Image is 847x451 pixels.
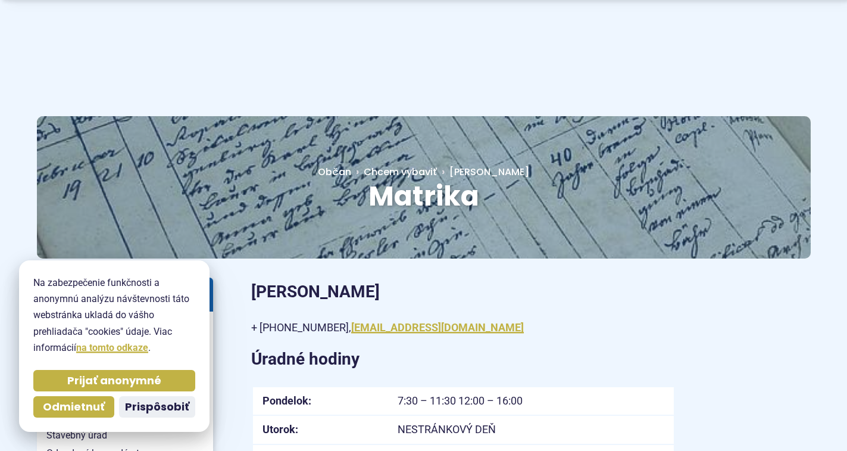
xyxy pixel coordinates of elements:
[251,282,380,301] strong: [PERSON_NAME]
[33,275,195,356] p: Na zabezpečenie funkčnosti a anonymnú analýzu návštevnosti táto webstránka ukladá do vášho prehli...
[33,370,195,391] button: Prijať anonymné
[251,349,360,369] strong: Úradné hodiny
[437,165,529,179] a: [PERSON_NAME]
[368,177,479,215] span: Matrika
[67,374,161,388] span: Prijať anonymné
[33,396,114,418] button: Odmietnuť
[318,165,351,179] span: Občan
[351,321,524,334] a: [EMAIL_ADDRESS][DOMAIN_NAME]
[388,387,674,416] td: 7:30 – 11:30 12:00 – 16:00
[119,396,195,418] button: Prispôsobiť
[364,165,437,179] a: Chcem vybaviť
[46,427,204,444] span: Stavebný úrad
[125,400,189,414] span: Prispôsobiť
[76,342,148,353] a: na tomto odkaze
[388,415,674,444] td: NESTRÁNKOVÝ DEŇ
[251,319,674,337] p: + [PHONE_NUMBER],
[449,165,529,179] span: [PERSON_NAME]
[262,423,298,436] strong: Utorok:
[37,427,213,444] a: Stavebný úrad
[262,394,311,407] strong: Pondelok:
[43,400,105,414] span: Odmietnuť
[318,165,364,179] a: Občan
